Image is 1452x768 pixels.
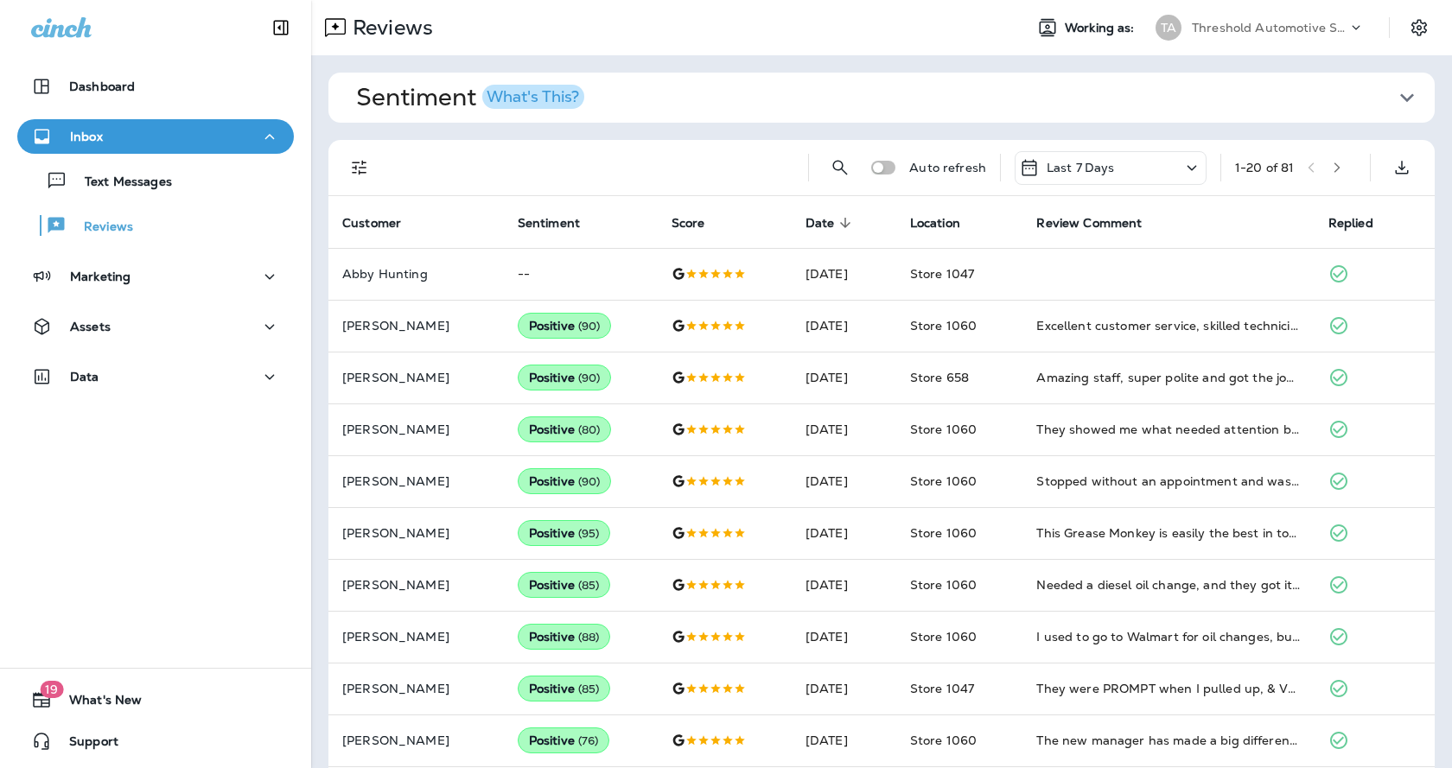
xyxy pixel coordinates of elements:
button: Search Reviews [823,150,857,185]
p: Data [70,370,99,384]
p: Abby Hunting [342,267,490,281]
span: ( 95 ) [578,526,600,541]
span: Store 1060 [910,629,977,644]
button: Text Messages [17,162,294,199]
span: Customer [342,216,401,231]
button: What's This? [482,85,584,109]
span: Store 1047 [910,266,974,282]
button: Collapse Sidebar [257,10,305,45]
div: They showed me what needed attention but didn’t push any extras. Honest service I can trust. [1036,421,1300,438]
p: Dashboard [69,79,135,93]
span: ( 90 ) [578,474,601,489]
div: TA [1156,15,1181,41]
p: [PERSON_NAME] [342,578,490,592]
div: Positive [518,727,610,753]
span: Store 1047 [910,681,974,696]
span: ( 76 ) [578,733,599,748]
td: [DATE] [792,714,896,766]
p: Last 7 Days [1047,161,1115,175]
p: Inbox [70,130,103,143]
td: -- [504,248,658,300]
span: Score [672,215,728,231]
p: [PERSON_NAME] [342,682,490,695]
span: Review Comment [1036,216,1142,231]
span: Sentiment [518,216,580,231]
div: 1 - 20 of 81 [1235,161,1294,175]
button: Inbox [17,119,294,154]
span: Store 1060 [910,473,977,489]
div: Stopped without an appointment and was back on the road in 12 minutes. Doesn’t get easier than that. [1036,473,1300,490]
span: Date [806,216,835,231]
div: Positive [518,572,611,598]
span: Review Comment [1036,215,1164,231]
p: [PERSON_NAME] [342,319,490,333]
button: Assets [17,309,294,344]
span: Store 1060 [910,318,977,333]
div: Needed a diesel oil change, and they got it done faster than expected. Great experience overall. [1036,576,1300,593]
p: [PERSON_NAME] [342,474,490,488]
button: Support [17,724,294,758]
span: Store 1060 [910,577,977,593]
p: [PERSON_NAME] [342,526,490,540]
span: Date [806,215,857,231]
span: Support [52,734,118,755]
div: Positive [518,468,612,494]
td: [DATE] [792,455,896,507]
span: Location [910,216,960,231]
button: Marketing [17,259,294,294]
p: Reviews [346,15,433,41]
div: Amazing staff, super polite and got the job done quick. Matthew was knowledgeable and super kind [1036,369,1300,386]
div: Positive [518,365,612,390]
span: ( 85 ) [578,682,600,696]
button: Dashboard [17,69,294,104]
button: 19What's New [17,682,294,717]
p: Threshold Automotive Service dba Grease Monkey [1192,21,1347,35]
p: Auto refresh [909,161,986,175]
span: Store 658 [910,370,969,385]
td: [DATE] [792,559,896,611]
p: Marketing [70,270,131,283]
div: The new manager has made a big difference. The shop feels cleaner and better organized. [1036,732,1300,749]
span: ( 88 ) [578,630,600,644]
button: Filters [342,150,377,185]
div: Positive [518,624,611,650]
button: Reviews [17,207,294,244]
td: [DATE] [792,507,896,559]
button: SentimentWhat's This? [342,73,1449,123]
td: [DATE] [792,663,896,714]
p: Assets [70,320,111,333]
span: Sentiment [518,215,602,231]
span: ( 85 ) [578,578,600,593]
div: I used to go to Walmart for oil changes, but the wait was always too long. Grease Monkey had me f... [1036,628,1300,645]
td: [DATE] [792,300,896,352]
div: Positive [518,313,612,339]
span: ( 90 ) [578,371,601,385]
span: Score [672,216,705,231]
h1: Sentiment [356,83,584,112]
td: [DATE] [792,248,896,300]
span: ( 90 ) [578,319,601,333]
p: [PERSON_NAME] [342,371,490,384]
p: Text Messages [67,175,172,191]
span: Replied [1328,216,1373,231]
span: Replied [1328,215,1396,231]
div: Positive [518,416,612,442]
span: ( 80 ) [578,422,601,437]
p: Reviews [67,219,133,236]
span: Store 1060 [910,422,977,437]
div: Excellent customer service, skilled technicians, fast and fair price for oil change service. [1036,317,1300,334]
div: Positive [518,520,611,546]
div: They were PROMPT when I pulled up, & VERY Friendly!!! [1036,680,1300,697]
td: [DATE] [792,403,896,455]
span: Location [910,215,983,231]
td: [DATE] [792,611,896,663]
span: Working as: [1065,21,1138,35]
p: [PERSON_NAME] [342,733,490,747]
div: Positive [518,676,611,701]
span: Store 1060 [910,733,977,748]
button: Data [17,359,294,394]
p: [PERSON_NAME] [342,630,490,644]
button: Export as CSV [1385,150,1419,185]
span: Store 1060 [910,525,977,541]
div: What's This? [487,89,579,105]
